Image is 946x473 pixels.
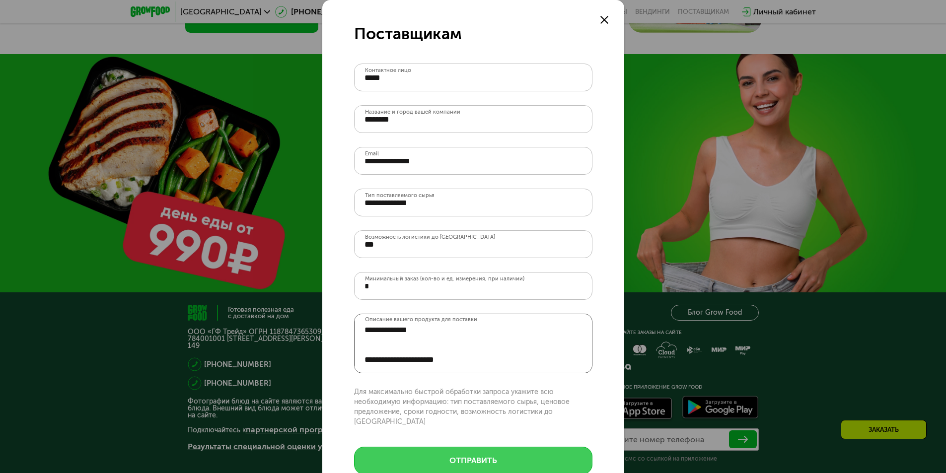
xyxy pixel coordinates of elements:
[365,68,411,73] label: Контактное лицо
[365,109,460,115] label: Название и город вашей компании
[365,276,524,281] label: Минимальный заказ (кол-во и ед. измерения, при наличии)
[365,151,379,156] label: Email
[354,387,592,427] p: Для максимально быстрой обработки запроса укажите всю необходимую информацию: тип поставляемого с...
[365,315,477,324] label: Описание вашего продукта для поставки
[354,24,592,44] div: Поставщикам
[365,234,495,240] label: Возможность логистики до [GEOGRAPHIC_DATA]
[365,193,435,198] label: Тип поставляемого сырья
